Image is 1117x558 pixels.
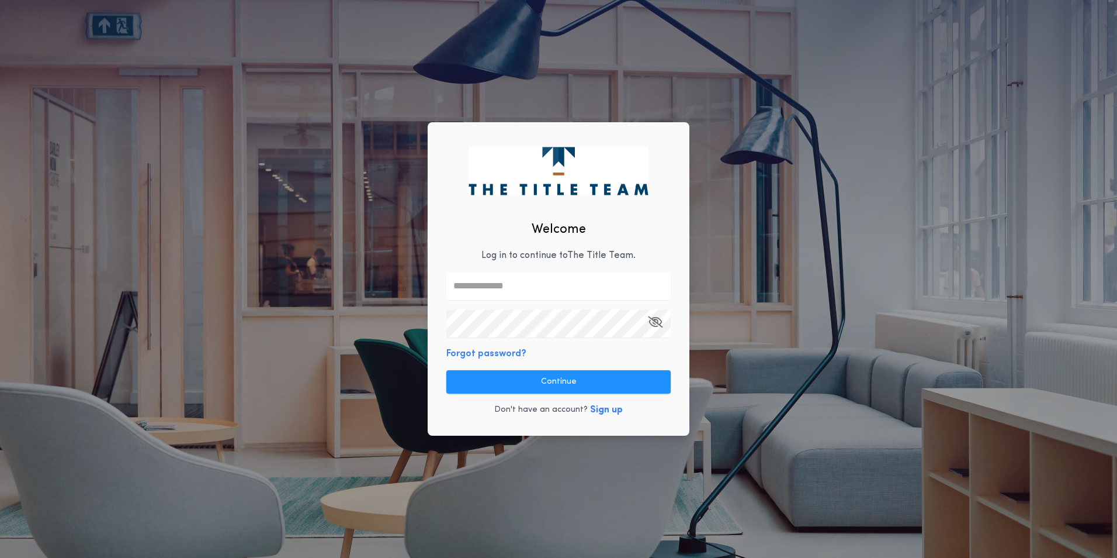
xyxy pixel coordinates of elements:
[590,403,623,417] button: Sign up
[494,404,588,416] p: Don't have an account?
[481,249,636,263] p: Log in to continue to The Title Team .
[446,370,671,394] button: Continue
[469,147,648,195] img: logo
[532,220,586,239] h2: Welcome
[446,347,526,361] button: Forgot password?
